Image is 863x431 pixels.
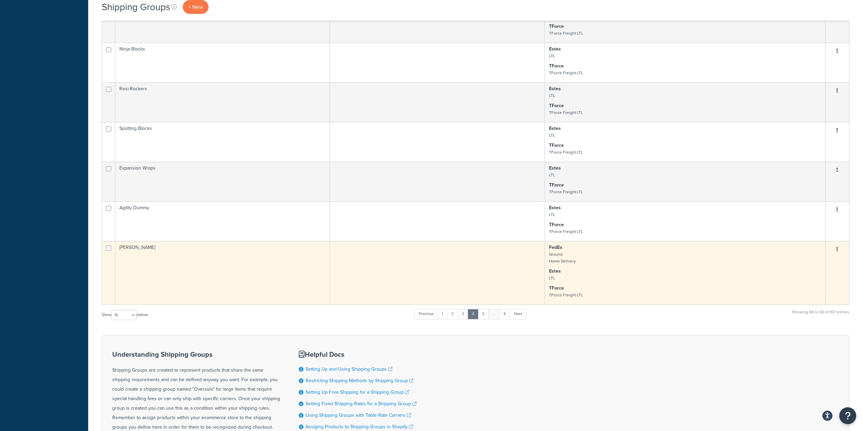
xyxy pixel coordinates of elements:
strong: TForce [549,181,564,189]
select: Showentries [111,310,137,320]
strong: TForce [549,221,564,228]
div: Showing 46 to 60 of 107 entries [792,308,849,323]
strong: TForce [549,62,564,70]
a: Assiging Products to Shipping Groups in Shopify [306,423,413,430]
small: Ground Home Delivery [549,251,576,264]
span: + New [188,3,203,11]
small: LTL [549,132,555,138]
h1: Shipping Groups [102,0,170,14]
a: 2 [447,309,458,319]
strong: Estes [549,164,561,172]
strong: TForce [549,23,564,30]
a: Previous [414,309,438,319]
a: 3 [457,309,468,319]
strong: Estes [549,85,561,92]
small: TForce Freight LTL [549,30,583,36]
strong: TForce [549,285,564,292]
small: TForce Freight LTL [549,149,583,155]
small: TForce Freight LTL [549,70,583,76]
strong: FedEx [549,244,562,251]
small: LTL [549,212,555,218]
a: 5 [478,309,489,319]
td: Spotting Blocks [115,122,330,162]
h3: Helpful Docs [299,351,416,358]
td: [PERSON_NAME] [115,241,330,305]
a: Next [510,309,526,319]
small: TForce Freight LTL [549,189,583,195]
a: 4 [468,309,478,319]
small: LTL [549,172,555,178]
small: TForce Freight LTL [549,292,583,298]
a: 1 [437,309,448,319]
label: Show entries [102,310,148,320]
strong: Estes [549,45,561,53]
strong: TForce [549,142,564,149]
a: Setting Up and Using Shipping Groups [306,366,392,373]
td: Agility Dummy [115,201,330,241]
small: LTL [549,93,555,99]
small: LTL [549,53,555,59]
a: 8 [499,309,510,319]
a: Setting Fixed Shipping Rates for a Shipping Group [306,400,416,407]
button: Open Resource Center [839,407,856,424]
small: TForce Freight LTL [549,110,583,116]
a: … [488,309,500,319]
a: Restricting Shipping Methods by Shipping Group [306,377,413,384]
small: LTL [549,275,555,281]
td: Expansion Wraps [115,162,330,201]
a: Using Shipping Groups with Table Rate Carriers [306,412,411,419]
strong: Estes [549,204,561,211]
h3: Understanding Shipping Groups [112,351,282,358]
a: Setting Up Free Shipping for a Shipping Group [306,389,409,396]
strong: TForce [549,102,564,109]
td: Ninja Blocks [115,43,330,82]
strong: Estes [549,125,561,132]
td: Resi-Rockers [115,82,330,122]
small: TForce Freight LTL [549,229,583,235]
strong: Estes [549,268,561,275]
